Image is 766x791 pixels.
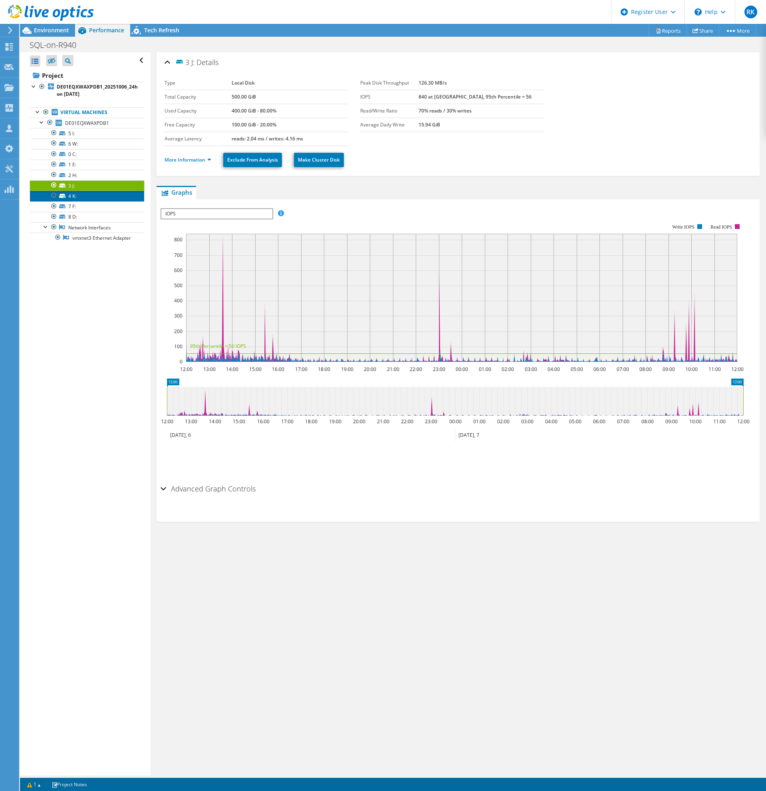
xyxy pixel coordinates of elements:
a: 3 J: [30,180,144,191]
a: 8 D: [30,212,144,222]
text: 12:00 [737,418,749,425]
text: 16:00 [257,418,269,425]
a: Reports [649,24,687,37]
text: 07:00 [617,418,629,425]
b: Local Disk [232,79,255,86]
a: DE01EQXWAXPDB1_20251006_24h on [DATE] [30,82,144,99]
h1: SQL-on-R940 [26,41,89,49]
text: 22:00 [409,366,422,373]
text: 01:00 [473,418,485,425]
label: Free Capacity [165,121,232,129]
a: 5 I: [30,128,144,138]
span: Performance [89,26,124,34]
text: 04:00 [545,418,557,425]
text: 100 [174,343,183,350]
text: 09:00 [662,366,675,373]
a: Share [687,24,719,37]
span: 3 J: [175,57,194,67]
b: 126.30 MB/s [419,79,447,86]
text: 05:00 [570,366,583,373]
text: 10:00 [689,418,701,425]
text: 12:00 [731,366,743,373]
text: 04:00 [547,366,560,373]
text: 01:00 [478,366,491,373]
text: 13:00 [203,366,215,373]
text: 21:00 [377,418,389,425]
label: Average Latency [165,135,232,143]
text: 22:00 [401,418,413,425]
text: 06:00 [593,366,605,373]
svg: \n [695,8,702,16]
text: 14:00 [208,418,221,425]
text: 08:00 [639,366,651,373]
a: 1 E: [30,160,144,170]
text: 00:00 [455,366,468,373]
text: 0 [180,358,183,365]
text: 19:00 [341,366,353,373]
text: 23:00 [425,418,437,425]
a: 4 K: [30,191,144,201]
text: 07:00 [616,366,629,373]
span: Graphs [161,188,192,196]
label: Read/Write Ratio [360,107,419,115]
a: Virtual Machines [30,107,144,118]
text: 03:00 [524,366,537,373]
span: Details [196,57,218,67]
text: 18:00 [305,418,317,425]
span: RK [744,6,757,18]
text: 11:00 [708,366,720,373]
b: 100.00 GiB - 20.00% [232,121,276,128]
a: Network Interfaces [30,222,144,233]
text: 20:00 [363,366,376,373]
text: 300 [174,312,183,319]
label: IOPS [360,93,419,101]
a: 1 [22,779,46,789]
text: 00:00 [449,418,461,425]
text: Read IOPS [710,224,732,230]
text: 18:00 [318,366,330,373]
label: Total Capacity [165,93,232,101]
text: 19:00 [329,418,341,425]
span: Environment [34,26,69,34]
a: 0 C: [30,149,144,160]
text: 16:00 [272,366,284,373]
text: 10:00 [685,366,697,373]
a: 7 F: [30,201,144,212]
text: 500 [174,282,183,289]
text: 15:00 [232,418,245,425]
label: Used Capacity [165,107,232,115]
a: More [719,24,756,37]
text: 700 [174,252,183,258]
b: reads: 2.04 ms / writes: 4.16 ms [232,135,303,142]
span: Tech Refresh [144,26,179,34]
a: 6 W: [30,138,144,149]
text: 05:00 [569,418,581,425]
text: 06:00 [593,418,605,425]
text: 11:00 [713,418,725,425]
b: 400.00 GiB - 80.00% [232,107,276,114]
a: Exclude From Analysis [223,153,282,167]
text: 800 [174,236,183,243]
text: 20:00 [353,418,365,425]
text: 03:00 [521,418,533,425]
a: DE01EQXWAXPDB1 [30,118,144,128]
text: 02:00 [497,418,509,425]
text: 15:00 [249,366,261,373]
h2: Advanced Graph Controls [161,481,256,497]
text: 95th Percentile = 56 IOPS [190,343,246,349]
b: 500.00 GiB [232,93,256,100]
label: Average Daily Write [360,121,419,129]
label: Peak Disk Throughput [360,79,419,87]
span: IOPS [161,209,272,219]
text: 21:00 [387,366,399,373]
label: Type [165,79,232,87]
a: 2 H: [30,170,144,180]
a: Make Cluster Disk [294,153,344,167]
text: 14:00 [226,366,238,373]
text: 17:00 [281,418,293,425]
text: 600 [174,267,183,274]
text: 23:00 [433,366,445,373]
text: 08:00 [641,418,653,425]
b: 15.94 GiB [419,121,440,128]
text: 12:00 [180,366,192,373]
